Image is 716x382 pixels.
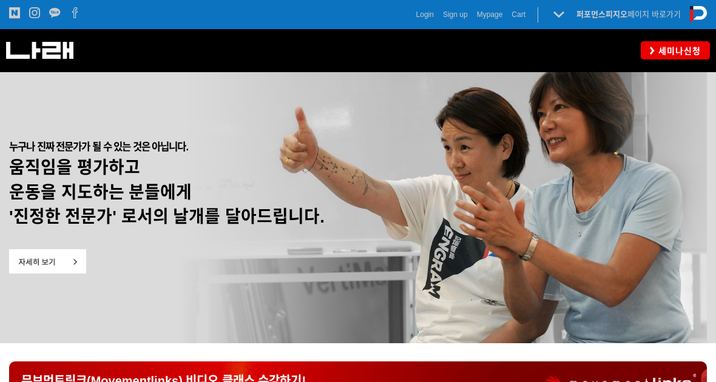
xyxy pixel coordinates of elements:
a: Cart [512,8,525,21]
a: 퍼포먼스피지오페이지 바로가기 [576,10,681,19]
strong: 움직임을 평가하고 [9,158,140,177]
a: Mypage [477,8,503,21]
a: Login [416,8,434,21]
a: Sign up [443,8,468,21]
span: '진정한 전문가' 로서의 날개를 달아드립니다. [9,207,325,226]
strong: 퍼포먼스피지오 [576,10,627,19]
span: 세미나신청 [655,45,701,57]
strong: 운동을 지도하는 분들에게 [9,183,192,202]
a: 세미나신청 [641,41,710,59]
span: 누구나 진짜 전문가가 될 수 있는 것은 아닙니다. [9,141,188,153]
img: 5ca3dfaf38ad5.png [9,249,86,273]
